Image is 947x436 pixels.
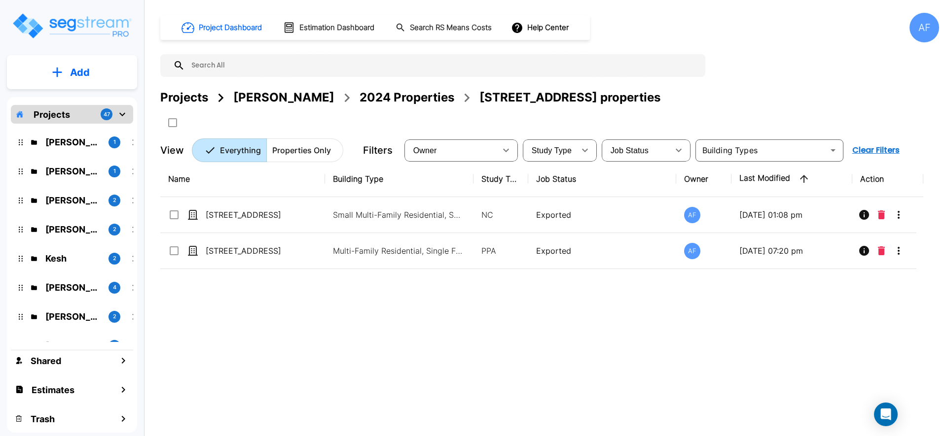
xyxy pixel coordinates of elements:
div: AF [684,243,700,259]
p: Josh Strum [45,281,101,294]
p: Everything [220,144,261,156]
p: Add [70,65,90,80]
p: Filters [363,143,393,158]
th: Name [160,161,325,197]
h1: Estimates [32,383,74,397]
p: View [160,143,184,158]
p: Properties Only [272,144,331,156]
img: Logo [11,12,132,40]
p: Exported [536,209,669,221]
button: Project Dashboard [178,17,267,38]
div: AF [910,13,939,42]
p: [DATE] 07:20 pm [739,245,844,257]
button: Info [854,241,874,261]
div: AF [684,207,700,223]
th: Study Type [473,161,528,197]
button: Properties Only [266,138,343,162]
p: Jay Hershowitz [45,135,101,149]
button: Info [854,205,874,225]
div: Select [525,136,575,164]
th: Job Status [528,161,677,197]
p: 1 [113,167,116,175]
button: Delete [874,241,889,261]
h1: Project Dashboard [199,22,262,34]
button: Delete [874,205,889,225]
button: Add [7,58,137,87]
div: Open Intercom Messenger [874,402,898,426]
button: More-Options [889,241,909,261]
p: 1 [113,341,116,350]
p: Chuny Herzka [45,310,101,323]
p: 4 [113,283,116,292]
button: Estimation Dashboard [279,17,380,38]
th: Last Modified [731,161,852,197]
p: Small Multi-Family Residential, Small Multi-Family Residential Site [333,209,466,221]
p: 1 [113,138,116,146]
p: Ari Eisenman [45,223,101,236]
p: 2 [113,225,116,234]
p: 2 [113,312,116,321]
input: Building Types [698,143,824,157]
div: Select [406,136,496,164]
h1: Search RS Means Costs [410,22,492,34]
div: Platform [192,138,343,162]
div: 2024 Properties [360,89,454,106]
button: More-Options [889,205,909,225]
p: Isaak Markovitz [45,165,101,178]
button: Search RS Means Costs [392,18,497,37]
p: 2 [113,196,116,204]
h1: Estimation Dashboard [299,22,374,34]
button: Help Center [509,18,573,37]
h1: Trash [31,412,55,426]
span: Owner [413,146,437,155]
th: Action [852,161,924,197]
h1: Shared [31,354,61,368]
div: [PERSON_NAME] [233,89,334,106]
th: Owner [676,161,731,197]
p: 2 [113,254,116,263]
th: Building Type [325,161,473,197]
span: Study Type [532,146,572,155]
p: NC [481,209,520,221]
input: Search All [185,54,700,77]
p: Multi-Family Residential, Single Family Home Site [333,245,466,257]
p: 47 [104,110,110,119]
p: Michael Heinemann [45,339,101,352]
span: Job Status [611,146,649,155]
p: [STREET_ADDRESS] [206,209,304,221]
p: [STREET_ADDRESS] [206,245,304,257]
button: SelectAll [163,113,182,133]
button: Open [826,143,840,157]
p: Barry Donath [45,194,101,207]
div: [STREET_ADDRESS] properties [479,89,660,106]
p: Exported [536,245,669,257]
p: Kesh [45,252,101,265]
p: PPA [481,245,520,257]
div: Projects [160,89,208,106]
p: [DATE] 01:08 pm [739,209,844,221]
p: Projects [34,108,70,121]
button: Everything [192,138,267,162]
button: Clear Filters [848,140,904,160]
div: Select [604,136,669,164]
